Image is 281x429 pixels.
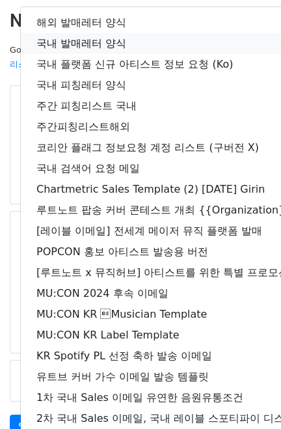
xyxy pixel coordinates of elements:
[10,45,178,70] small: Google Sheet:
[216,367,281,429] iframe: Chat Widget
[10,10,271,32] h2: New Campaign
